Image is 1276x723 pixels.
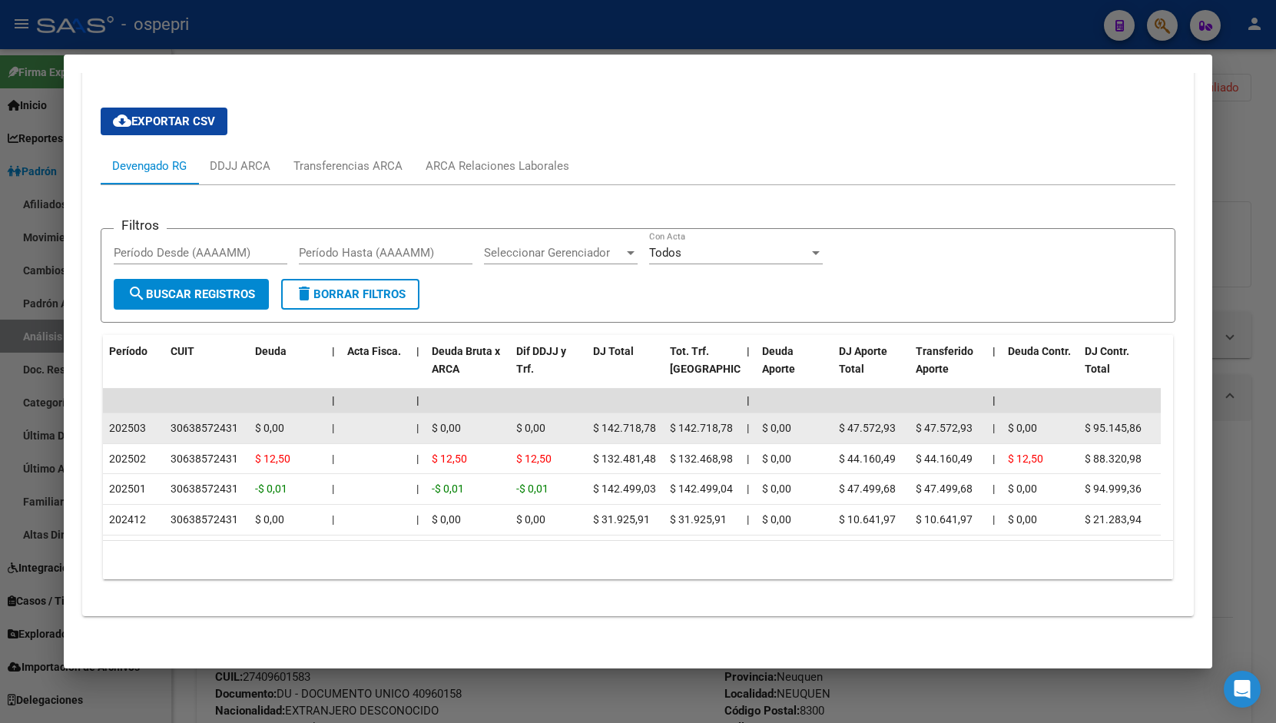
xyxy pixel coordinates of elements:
span: | [993,394,996,406]
span: | [416,453,419,465]
span: | [332,345,335,357]
span: -$ 0,01 [432,483,464,495]
span: Deuda [255,345,287,357]
span: $ 0,00 [516,422,545,434]
span: $ 31.925,91 [593,513,650,526]
span: $ 10.641,97 [916,513,973,526]
datatable-header-cell: Deuda Bruta x ARCA [426,335,510,403]
span: Exportar CSV [113,114,215,128]
span: | [993,483,995,495]
span: $ 0,00 [255,513,284,526]
span: Período [109,345,147,357]
div: 30638572431 [171,450,238,468]
span: $ 12,50 [432,453,467,465]
datatable-header-cell: | [741,335,756,403]
div: Aportes y Contribuciones del Afiliado: 20462580240 [82,71,1194,616]
span: $ 0,00 [762,422,791,434]
span: $ 0,00 [1008,422,1037,434]
span: $ 12,50 [1008,453,1043,465]
span: DJ Contr. Total [1085,345,1129,375]
span: | [416,483,419,495]
span: 202412 [109,513,146,526]
button: Exportar CSV [101,108,227,135]
span: -$ 0,01 [255,483,287,495]
div: Open Intercom Messenger [1224,671,1261,708]
span: $ 132.481,48 [593,453,656,465]
datatable-header-cell: Deuda Aporte [756,335,833,403]
span: $ 10.641,97 [839,513,896,526]
span: Tot. Trf. [GEOGRAPHIC_DATA] [670,345,774,375]
span: $ 94.999,36 [1085,483,1142,495]
span: $ 44.160,49 [839,453,896,465]
span: | [747,453,749,465]
div: 30638572431 [171,420,238,437]
span: | [747,513,749,526]
span: Transferido Aporte [916,345,973,375]
span: $ 47.572,93 [839,422,896,434]
span: Acta Fisca. [347,345,401,357]
span: Borrar Filtros [295,287,406,301]
span: $ 142.718,78 [670,422,733,434]
span: | [993,345,996,357]
datatable-header-cell: DJ Contr. Total [1079,335,1155,403]
span: $ 0,00 [762,513,791,526]
span: $ 47.499,68 [916,483,973,495]
div: 30638572431 [171,480,238,498]
span: 202502 [109,453,146,465]
span: $ 12,50 [516,453,552,465]
span: DJ Aporte Total [839,345,887,375]
span: | [747,483,749,495]
span: Deuda Bruta x ARCA [432,345,500,375]
span: 202503 [109,422,146,434]
span: | [332,453,334,465]
span: | [332,422,334,434]
span: | [416,422,419,434]
span: | [993,513,995,526]
mat-icon: search [128,284,146,303]
span: $ 88.320,98 [1085,453,1142,465]
datatable-header-cell: Acta Fisca. [341,335,410,403]
span: $ 21.283,94 [1085,513,1142,526]
span: $ 142.499,04 [670,483,733,495]
datatable-header-cell: Transferido Aporte [910,335,986,403]
datatable-header-cell: Período [103,335,164,403]
datatable-header-cell: Deuda [249,335,326,403]
datatable-header-cell: Dif DDJJ y Trf. [510,335,587,403]
span: $ 31.925,91 [670,513,727,526]
datatable-header-cell: | [986,335,1002,403]
div: 30638572431 [171,511,238,529]
div: ARCA Relaciones Laborales [426,158,569,174]
datatable-header-cell: Trf Contr. [1155,335,1232,403]
span: | [747,394,750,406]
span: Seleccionar Gerenciador [484,246,624,260]
div: Transferencias ARCA [293,158,403,174]
span: DJ Total [593,345,634,357]
span: -$ 0,01 [516,483,549,495]
mat-icon: delete [295,284,313,303]
span: | [416,394,419,406]
span: Dif DDJJ y Trf. [516,345,566,375]
span: $ 0,00 [516,513,545,526]
span: $ 47.499,68 [839,483,896,495]
datatable-header-cell: CUIT [164,335,249,403]
datatable-header-cell: DJ Aporte Total [833,335,910,403]
span: Deuda Aporte [762,345,795,375]
button: Buscar Registros [114,279,269,310]
span: | [416,345,419,357]
datatable-header-cell: Deuda Contr. [1002,335,1079,403]
span: Buscar Registros [128,287,255,301]
div: Devengado RG [112,158,187,174]
span: $ 44.160,49 [916,453,973,465]
span: $ 142.499,03 [593,483,656,495]
span: Deuda Contr. [1008,345,1071,357]
span: | [332,483,334,495]
span: | [747,422,749,434]
h3: Filtros [114,217,167,234]
span: $ 132.468,98 [670,453,733,465]
span: CUIT [171,345,194,357]
span: $ 0,00 [1008,483,1037,495]
span: Todos [649,246,681,260]
button: Borrar Filtros [281,279,419,310]
datatable-header-cell: | [326,335,341,403]
div: DDJJ ARCA [210,158,270,174]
